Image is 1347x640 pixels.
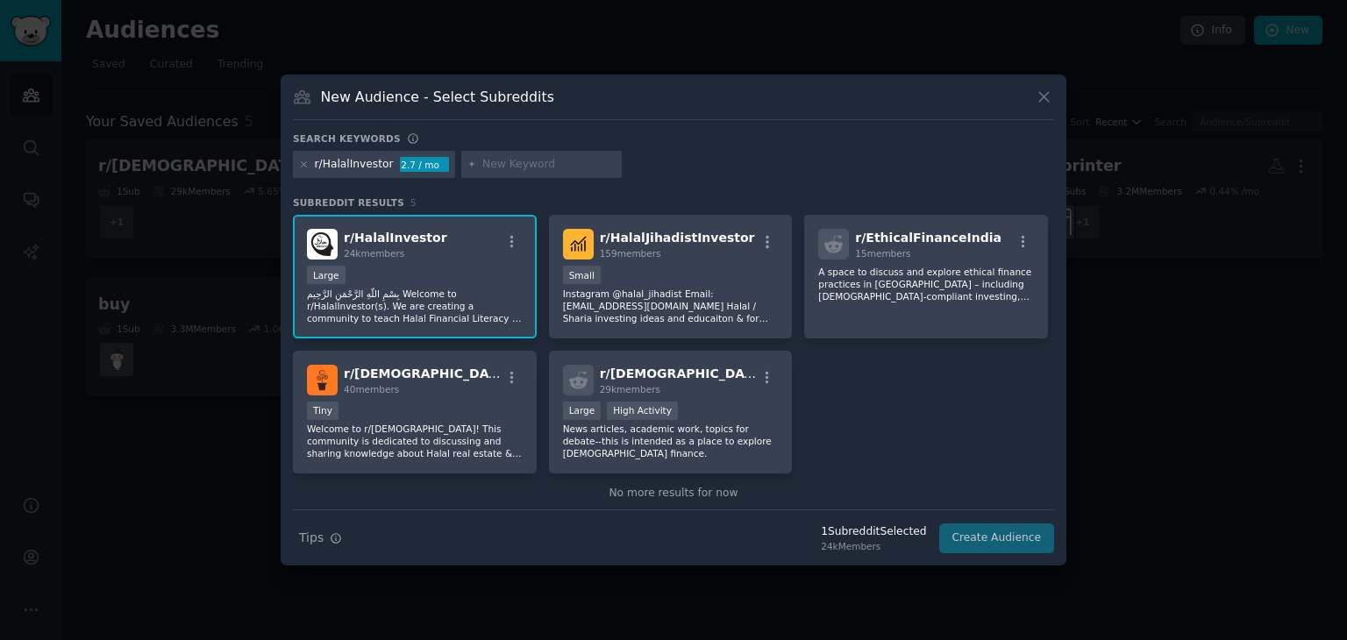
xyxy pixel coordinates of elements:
span: 159 members [600,248,661,259]
span: Tips [299,529,324,547]
span: r/ HalalJihadistInvestor [600,231,755,245]
div: Large [307,266,346,284]
p: A space to discuss and explore ethical finance practices in [GEOGRAPHIC_DATA] – including [DEMOGR... [818,266,1034,302]
div: r/HalalInvestor [315,157,394,173]
img: HalalJihadistInvestor [563,229,594,260]
span: 24k members [344,248,404,259]
h3: Search keywords [293,132,401,145]
div: No more results for now [293,486,1054,501]
div: 1 Subreddit Selected [821,524,926,540]
div: 24k Members [821,540,926,552]
div: High Activity [607,402,678,420]
span: r/ [DEMOGRAPHIC_DATA] [344,366,510,380]
span: r/ [DEMOGRAPHIC_DATA] [600,366,766,380]
span: 15 members [855,248,910,259]
img: halalrealestate [307,365,338,395]
div: 2.7 / mo [400,157,449,173]
span: r/ EthicalFinanceIndia [855,231,1001,245]
p: Welcome to r/[DEMOGRAPHIC_DATA]! This community is dedicated to discussing and sharing knowledge ... [307,423,523,459]
span: 5 [410,197,417,208]
p: بِسْمِ اللَّهِ الرَّحْمَنِ الرَّحِيم Welcome to r/HalalInvestor(s). We are creating a community t... [307,288,523,324]
h3: New Audience - Select Subreddits [321,88,554,106]
p: News articles, academic work, topics for debate--this is intended as a place to explore [DEMOGRAP... [563,423,779,459]
span: Add to your keywords [684,508,801,521]
img: HalalInvestor [307,229,338,260]
span: Subreddit Results [293,196,404,209]
span: 40 members [344,384,399,395]
div: Small [563,266,601,284]
p: Instagram @halal_jihadist Email: [EMAIL_ADDRESS][DOMAIN_NAME] Halal / Sharia investing ideas and ... [563,288,779,324]
input: New Keyword [482,157,616,173]
span: r/ HalalInvestor [344,231,447,245]
div: Tiny [307,402,339,420]
span: 29k members [600,384,660,395]
div: Large [563,402,602,420]
div: Need more communities? [293,501,1054,523]
button: Tips [293,523,348,553]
